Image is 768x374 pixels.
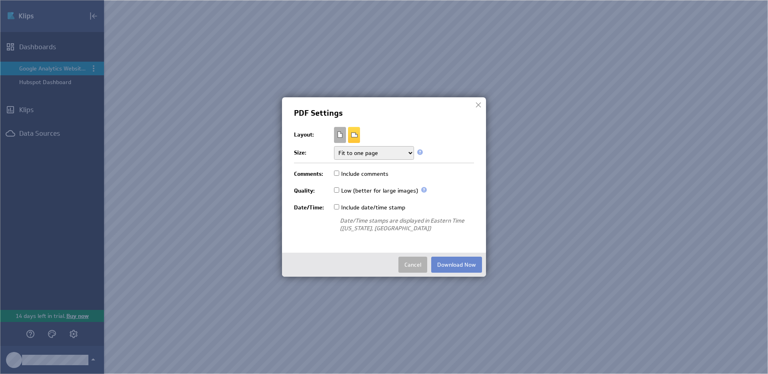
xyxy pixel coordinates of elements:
label: Layout: [294,130,334,139]
button: Cancel [398,257,427,273]
label: Include comments [334,169,388,178]
div: Date/Time stamps are displayed in Eastern Time ([US_STATE], [GEOGRAPHIC_DATA]) [294,217,474,233]
input: Include date/time stamp [334,204,339,209]
label: Quality: [294,186,334,195]
input: Low (better for large images) [334,187,339,193]
h3: PDF Settings [294,109,474,117]
label: Comments: [294,169,334,178]
label: Size: [294,148,334,157]
button: Download Now [431,257,482,273]
label: Include date/time stamp [334,203,405,212]
label: Date/Time: [294,203,334,212]
label: Low (better for large images) [334,186,418,195]
input: Include comments [334,171,339,176]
